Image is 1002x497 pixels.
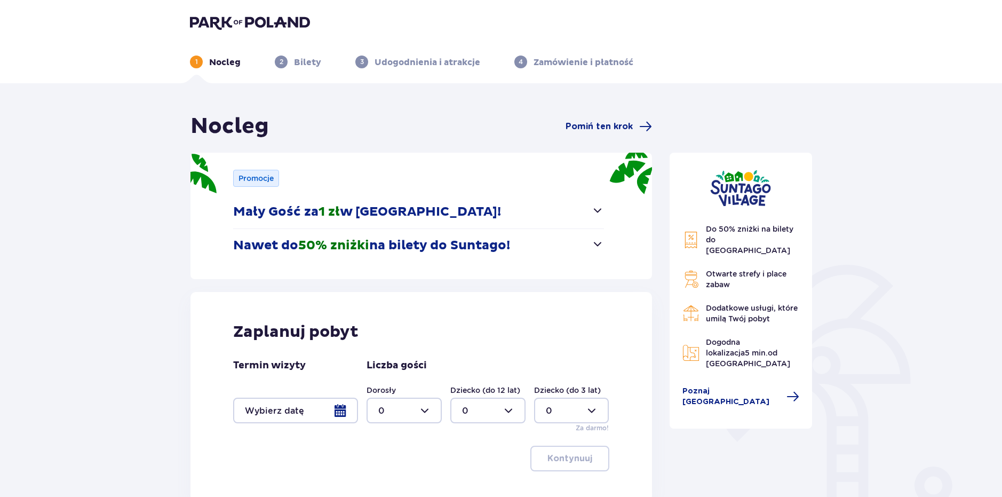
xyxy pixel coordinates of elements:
p: 2 [280,57,283,67]
button: Kontynuuj [530,446,609,471]
p: Za darmo! [576,423,609,433]
span: Dodatkowe usługi, które umilą Twój pobyt [706,304,798,323]
p: 1 [195,57,198,67]
p: Nawet do na bilety do Suntago! [233,238,510,254]
p: Zaplanuj pobyt [233,322,359,342]
img: Discount Icon [682,231,699,249]
a: Poznaj [GEOGRAPHIC_DATA] [682,386,800,407]
img: Suntago Village [710,170,771,207]
span: 5 min. [745,349,768,357]
p: Mały Gość za w [GEOGRAPHIC_DATA]! [233,204,501,220]
p: Termin wizyty [233,359,306,372]
div: 1Nocleg [190,56,241,68]
span: Do 50% zniżki na bilety do [GEOGRAPHIC_DATA] [706,225,793,255]
span: Dogodna lokalizacja od [GEOGRAPHIC_DATA] [706,338,790,368]
p: Kontynuuj [547,453,592,464]
img: Park of Poland logo [190,15,310,30]
label: Dziecko (do 3 lat) [534,385,601,396]
p: Zamówienie i płatność [534,57,633,68]
p: Udogodnienia i atrakcje [375,57,480,68]
h1: Nocleg [190,113,269,140]
span: 1 zł [319,204,340,220]
span: Poznaj [GEOGRAPHIC_DATA] [682,386,781,407]
p: Liczba gości [367,359,427,372]
div: 3Udogodnienia i atrakcje [355,56,480,68]
p: 3 [360,57,364,67]
img: Restaurant Icon [682,305,699,322]
p: Bilety [294,57,321,68]
p: Nocleg [209,57,241,68]
img: Map Icon [682,344,699,361]
span: 50% zniżki [298,238,369,254]
span: Otwarte strefy i place zabaw [706,270,786,289]
label: Dorosły [367,385,396,396]
p: 4 [519,57,523,67]
span: Pomiń ten krok [566,121,633,132]
p: Promocje [238,173,274,184]
div: 2Bilety [275,56,321,68]
a: Pomiń ten krok [566,120,652,133]
button: Mały Gość za1 złw [GEOGRAPHIC_DATA]! [233,195,604,228]
img: Grill Icon [682,271,699,288]
button: Nawet do50% zniżkina bilety do Suntago! [233,229,604,262]
div: 4Zamówienie i płatność [514,56,633,68]
label: Dziecko (do 12 lat) [450,385,520,396]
